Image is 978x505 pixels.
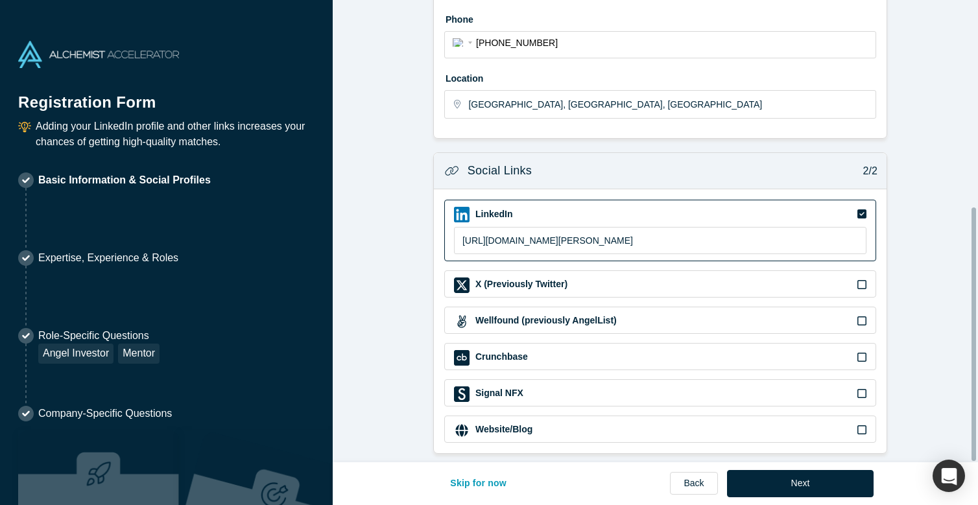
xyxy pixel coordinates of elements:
[444,379,876,406] div: Signal NFX iconSignal NFX
[856,163,877,179] p: 2/2
[118,344,160,364] div: Mentor
[468,91,874,118] input: Enter a location
[18,41,179,68] img: Alchemist Accelerator Logo
[454,277,470,293] img: X (Previously Twitter) icon
[454,350,470,366] img: Crunchbase icon
[474,386,523,400] label: Signal NFX
[38,172,211,188] p: Basic Information & Social Profiles
[38,344,113,364] div: Angel Investor
[474,207,513,221] label: LinkedIn
[727,470,874,497] button: Next
[444,307,876,334] div: Wellfound (previously AngelList) iconWellfound (previously AngelList)
[474,314,617,327] label: Wellfound (previously AngelList)
[444,200,876,261] div: LinkedIn iconLinkedIn
[18,77,315,114] h1: Registration Form
[444,67,876,86] label: Location
[454,423,470,438] img: Website/Blog icon
[474,350,528,364] label: Crunchbase
[444,416,876,443] div: Website/Blog iconWebsite/Blog
[444,8,876,27] label: Phone
[38,406,172,421] p: Company-Specific Questions
[454,314,470,329] img: Wellfound (previously AngelList) icon
[436,470,520,497] button: Skip for now
[444,343,876,370] div: Crunchbase iconCrunchbase
[38,328,160,344] p: Role-Specific Questions
[454,386,470,402] img: Signal NFX icon
[670,472,717,495] a: Back
[474,277,567,291] label: X (Previously Twitter)
[444,270,876,298] div: X (Previously Twitter) iconX (Previously Twitter)
[36,119,315,150] p: Adding your LinkedIn profile and other links increases your chances of getting high-quality matches.
[468,162,532,180] h3: Social Links
[38,250,178,266] p: Expertise, Experience & Roles
[454,207,470,222] img: LinkedIn icon
[474,423,532,436] label: Website/Blog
